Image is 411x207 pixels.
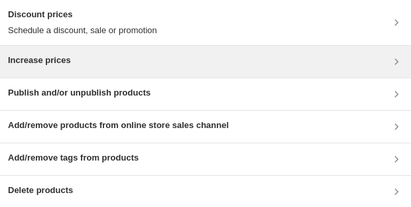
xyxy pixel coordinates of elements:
[8,54,71,67] h3: Increase prices
[8,86,150,100] h3: Publish and/or unpublish products
[8,119,229,132] h3: Add/remove products from online store sales channel
[8,184,73,197] h3: Delete products
[8,8,157,21] h3: Discount prices
[8,24,157,37] p: Schedule a discount, sale or promotion
[8,151,139,165] h3: Add/remove tags from products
